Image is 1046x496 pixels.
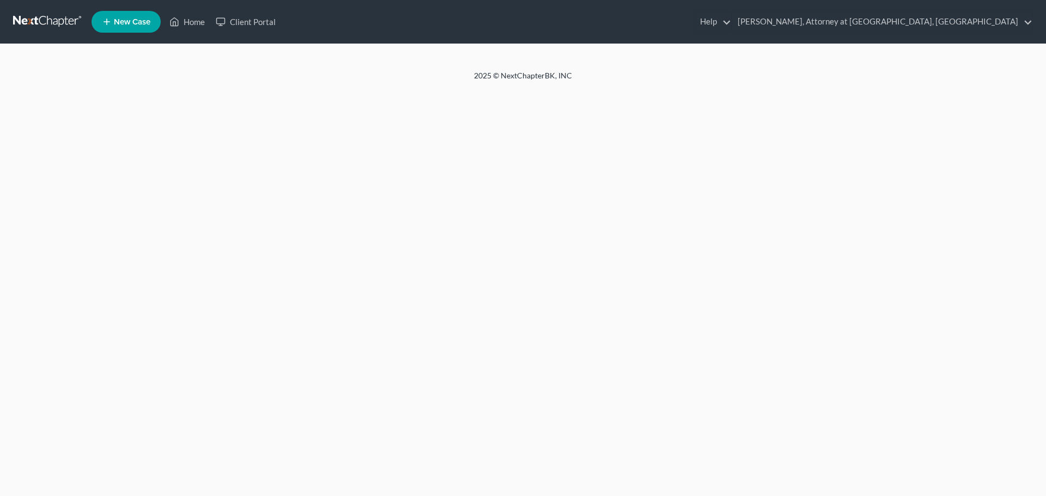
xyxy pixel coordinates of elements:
new-legal-case-button: New Case [92,11,161,33]
a: Home [164,12,210,32]
div: 2025 © NextChapterBK, INC [212,70,834,90]
a: Help [695,12,731,32]
a: Client Portal [210,12,281,32]
a: [PERSON_NAME], Attorney at [GEOGRAPHIC_DATA], [GEOGRAPHIC_DATA] [732,12,1032,32]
